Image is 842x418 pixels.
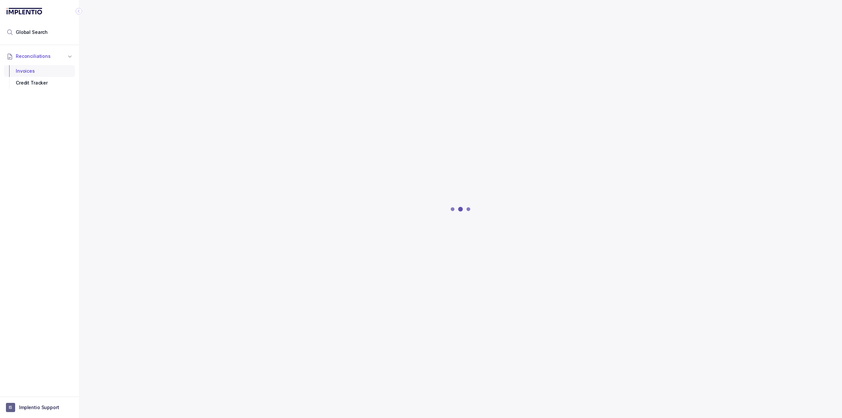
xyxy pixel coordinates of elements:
div: Credit Tracker [9,77,70,89]
div: Invoices [9,65,70,77]
button: User initialsImplentio Support [6,403,73,412]
p: Implentio Support [19,404,59,411]
span: Global Search [16,29,48,36]
span: Reconciliations [16,53,51,60]
span: User initials [6,403,15,412]
button: Reconciliations [4,49,75,63]
div: Collapse Icon [75,7,83,15]
div: Reconciliations [4,64,75,90]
